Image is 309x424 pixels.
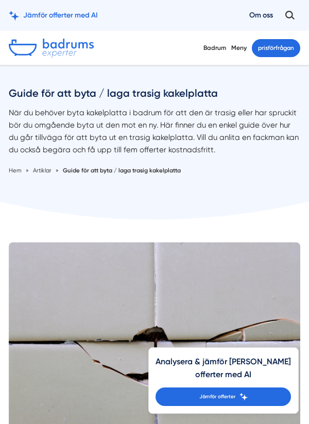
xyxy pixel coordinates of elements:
nav: Breadcrumb [9,166,300,175]
a: prisförfrågan [252,39,300,57]
h4: Analysera & jämför [PERSON_NAME] offerter med AI [156,355,291,387]
h1: Guide för att byta / laga trasig kakelplatta [9,86,300,108]
a: Artiklar [33,167,53,174]
span: Jämför offerter [199,393,235,401]
a: Om oss [249,10,273,21]
a: Hem [9,167,22,174]
span: Artiklar [33,167,51,174]
span: » [56,166,59,175]
a: Jämför offerter [156,387,291,406]
button: Öppna sök [280,7,300,24]
span: Jämför offerter med AI [23,10,98,21]
a: Guide för att byta / laga trasig kakelplatta [63,167,181,174]
button: Meny [231,36,247,60]
button: Badrum [203,36,226,60]
a: Jämför offerter med AI [9,10,98,21]
span: » [26,166,29,175]
img: Badrumsexperter.se logotyp [9,39,94,57]
p: När du behöver byta kakelplatta i badrum för att den är trasig eller har spruckit bör du omgående... [9,107,300,161]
